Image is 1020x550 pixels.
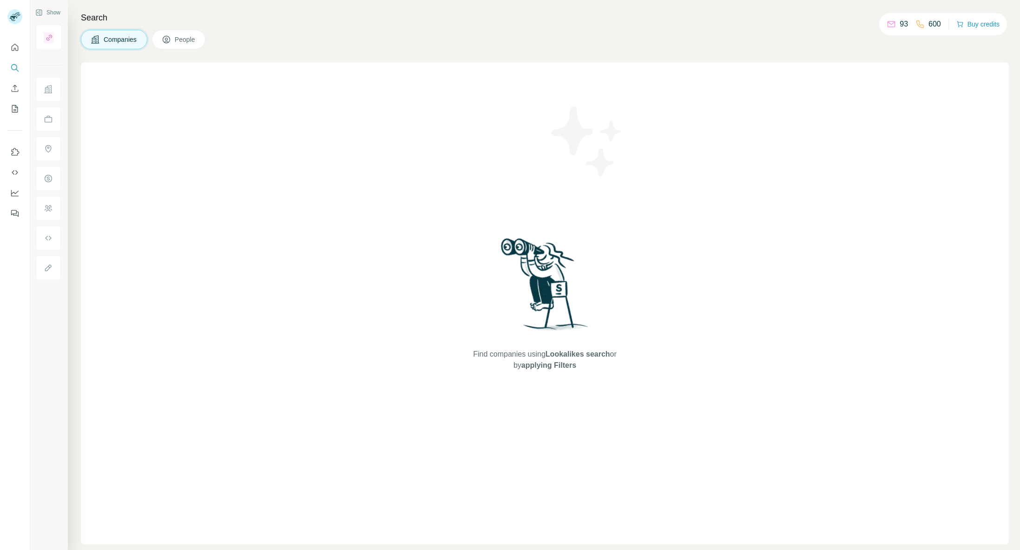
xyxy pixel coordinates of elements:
[7,164,22,181] button: Use Surfe API
[7,100,22,117] button: My lists
[7,205,22,222] button: Feedback
[470,349,619,371] span: Find companies using or by
[7,80,22,97] button: Enrich CSV
[928,19,941,30] p: 600
[546,350,610,358] span: Lookalikes search
[956,18,1000,31] button: Buy credits
[175,35,196,44] span: People
[7,144,22,160] button: Use Surfe on LinkedIn
[29,6,67,20] button: Show
[7,39,22,56] button: Quick start
[545,99,629,183] img: Surfe Illustration - Stars
[7,185,22,201] button: Dashboard
[7,60,22,76] button: Search
[900,19,908,30] p: 93
[521,361,576,369] span: applying Filters
[104,35,138,44] span: Companies
[497,236,593,339] img: Surfe Illustration - Woman searching with binoculars
[81,11,1009,24] h4: Search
